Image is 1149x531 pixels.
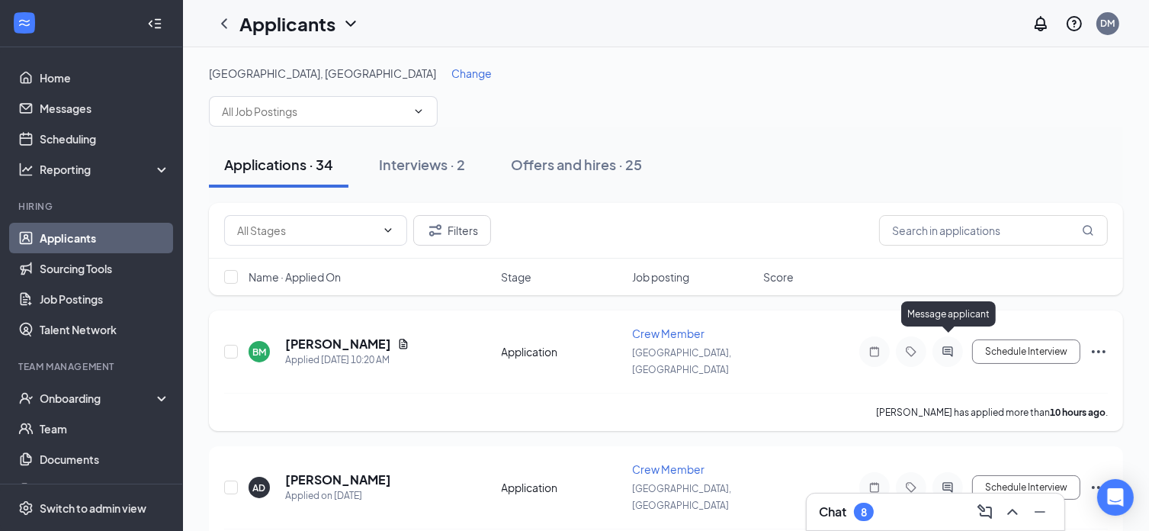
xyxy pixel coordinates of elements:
svg: MagnifyingGlass [1082,224,1094,237]
h5: [PERSON_NAME] [285,471,391,488]
svg: Note [865,346,884,358]
a: Messages [40,93,170,124]
span: Job posting [632,269,689,285]
div: BM [252,346,266,359]
span: [GEOGRAPHIC_DATA], [GEOGRAPHIC_DATA] [632,347,731,375]
svg: Minimize [1031,503,1049,521]
a: Home [40,63,170,93]
div: Open Intercom Messenger [1097,479,1134,516]
svg: Analysis [18,162,34,177]
div: 8 [861,506,867,519]
button: Schedule Interview [972,340,1080,364]
a: Talent Network [40,314,170,345]
svg: ActiveChat [939,346,957,358]
b: 10 hours ago [1050,407,1106,418]
div: Offers and hires · 25 [511,155,642,174]
svg: Collapse [147,16,162,31]
h1: Applicants [239,11,335,37]
svg: QuestionInfo [1065,14,1083,33]
svg: Note [865,481,884,494]
input: All Stages [237,222,376,239]
svg: Document [397,338,409,350]
svg: ChevronDown [342,14,360,33]
svg: Tag [902,481,920,494]
div: Applications · 34 [224,155,333,174]
svg: WorkstreamLogo [17,15,32,31]
svg: ChevronDown [412,105,425,117]
svg: ChevronDown [382,224,394,237]
input: All Job Postings [222,103,406,120]
div: AD [253,481,266,494]
button: Schedule Interview [972,475,1080,500]
a: Applicants [40,223,170,253]
div: Message applicant [901,301,996,327]
svg: ChevronUp [1003,503,1022,521]
h5: [PERSON_NAME] [285,336,391,352]
div: Team Management [18,360,167,373]
a: Job Postings [40,284,170,314]
svg: Notifications [1032,14,1050,33]
svg: UserCheck [18,391,34,406]
div: Applied [DATE] 10:20 AM [285,352,409,368]
span: Stage [502,269,532,285]
span: [GEOGRAPHIC_DATA], [GEOGRAPHIC_DATA] [632,483,731,511]
div: Hiring [18,200,167,213]
div: Onboarding [40,391,157,406]
a: Sourcing Tools [40,253,170,284]
div: DM [1101,17,1115,30]
button: ChevronUp [1000,500,1025,524]
svg: Ellipses [1090,478,1108,497]
div: Application [502,344,624,359]
a: Surveys [40,475,170,505]
svg: Tag [902,346,920,358]
svg: Settings [18,500,34,516]
button: ComposeMessage [973,500,997,524]
span: Name · Applied On [249,269,341,285]
button: Filter Filters [413,215,491,246]
a: Team [40,414,170,444]
span: Crew Member [632,462,704,476]
p: [PERSON_NAME] has applied more than . [876,406,1108,419]
span: [GEOGRAPHIC_DATA], [GEOGRAPHIC_DATA] [209,66,436,80]
div: Reporting [40,162,171,177]
input: Search in applications [879,215,1108,246]
div: Switch to admin view [40,500,146,516]
svg: Filter [426,221,445,240]
span: Score [763,269,794,285]
svg: ChevronLeft [215,14,233,33]
button: Minimize [1028,500,1052,524]
div: Applied on [DATE] [285,488,391,504]
svg: ComposeMessage [976,503,994,521]
span: Change [451,66,492,80]
a: Documents [40,444,170,475]
svg: ActiveChat [939,481,957,494]
div: Interviews · 2 [379,155,465,174]
h3: Chat [819,504,846,520]
div: Application [502,480,624,495]
svg: Ellipses [1090,343,1108,361]
span: Crew Member [632,327,704,340]
a: Scheduling [40,124,170,154]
